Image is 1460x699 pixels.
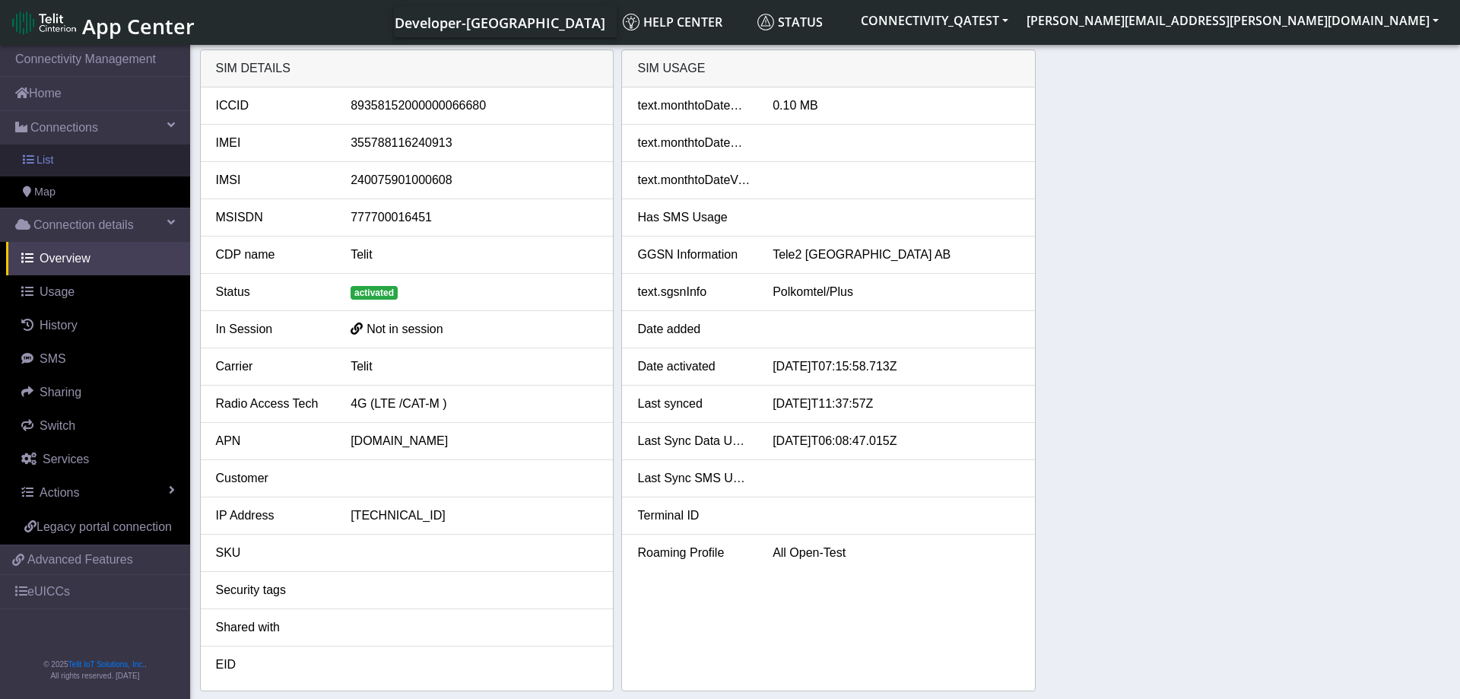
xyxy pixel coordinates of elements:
div: Terminal ID [626,507,761,525]
img: logo-telit-cinterion-gw-new.png [12,11,76,35]
div: 355788116240913 [339,134,609,152]
div: In Session [205,320,340,338]
div: text.sgsnInfo [626,283,761,301]
img: status.svg [757,14,774,30]
div: [DATE]T06:08:47.015Z [761,432,1031,450]
div: Date added [626,320,761,338]
a: Overview [6,242,190,275]
span: Sharing [40,386,81,399]
div: Has SMS Usage [626,208,761,227]
div: Customer [205,469,340,488]
span: Not in session [367,322,443,335]
div: Radio Access Tech [205,395,340,413]
a: SMS [6,342,190,376]
span: Map [34,184,56,201]
span: List [36,152,53,169]
div: IMSI [205,171,340,189]
span: Services [43,453,89,465]
a: Actions [6,476,190,510]
div: Telit [339,246,609,264]
div: Date activated [626,357,761,376]
span: Help center [623,14,722,30]
div: GGSN Information [626,246,761,264]
span: Usage [40,285,75,298]
div: [DATE]T07:15:58.713Z [761,357,1031,376]
span: Overview [40,252,90,265]
span: Legacy portal connection [36,520,172,533]
div: ICCID [205,97,340,115]
span: Advanced Features [27,551,133,569]
div: EID [205,656,340,674]
div: Polkomtel/Plus [761,283,1031,301]
a: Services [6,443,190,476]
div: 240075901000608 [339,171,609,189]
a: Status [751,7,852,37]
div: [DOMAIN_NAME] [339,432,609,450]
button: [PERSON_NAME][EMAIL_ADDRESS][PERSON_NAME][DOMAIN_NAME] [1017,7,1448,34]
span: Connections [30,119,98,137]
div: Last synced [626,395,761,413]
div: All Open-Test [761,544,1031,562]
span: History [40,319,78,332]
div: Last Sync SMS Usage [626,469,761,488]
span: SMS [40,352,66,365]
a: Telit IoT Solutions, Inc. [68,660,144,669]
div: text.monthtoDateData [626,97,761,115]
div: APN [205,432,340,450]
div: text.monthtoDateSms [626,134,761,152]
button: CONNECTIVITY_QATEST [852,7,1017,34]
div: Roaming Profile [626,544,761,562]
div: Shared with [205,618,340,637]
span: Developer-[GEOGRAPHIC_DATA] [395,14,605,32]
a: History [6,309,190,342]
div: IP Address [205,507,340,525]
div: Last Sync Data Usage [626,432,761,450]
img: knowledge.svg [623,14,640,30]
div: 0.10 MB [761,97,1031,115]
a: Your current platform instance [394,7,605,37]
a: App Center [12,6,192,39]
span: Status [757,14,823,30]
div: Tele2 [GEOGRAPHIC_DATA] AB [761,246,1031,264]
div: Status [205,283,340,301]
div: 4G (LTE /CAT-M ) [339,395,609,413]
span: Connection details [33,216,134,234]
span: Actions [40,486,79,499]
a: Usage [6,275,190,309]
div: SIM Usage [622,50,1035,87]
a: Sharing [6,376,190,409]
div: MSISDN [205,208,340,227]
div: CDP name [205,246,340,264]
div: Carrier [205,357,340,376]
div: SKU [205,544,340,562]
div: text.monthtoDateVoice [626,171,761,189]
a: Help center [617,7,751,37]
a: Switch [6,409,190,443]
div: Security tags [205,581,340,599]
span: activated [351,286,398,300]
span: Switch [40,419,75,432]
div: [DATE]T11:37:57Z [761,395,1031,413]
div: 89358152000000066680 [339,97,609,115]
div: SIM details [201,50,614,87]
div: [TECHNICAL_ID] [339,507,609,525]
div: IMEI [205,134,340,152]
span: App Center [82,12,195,40]
div: 777700016451 [339,208,609,227]
div: Telit [339,357,609,376]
